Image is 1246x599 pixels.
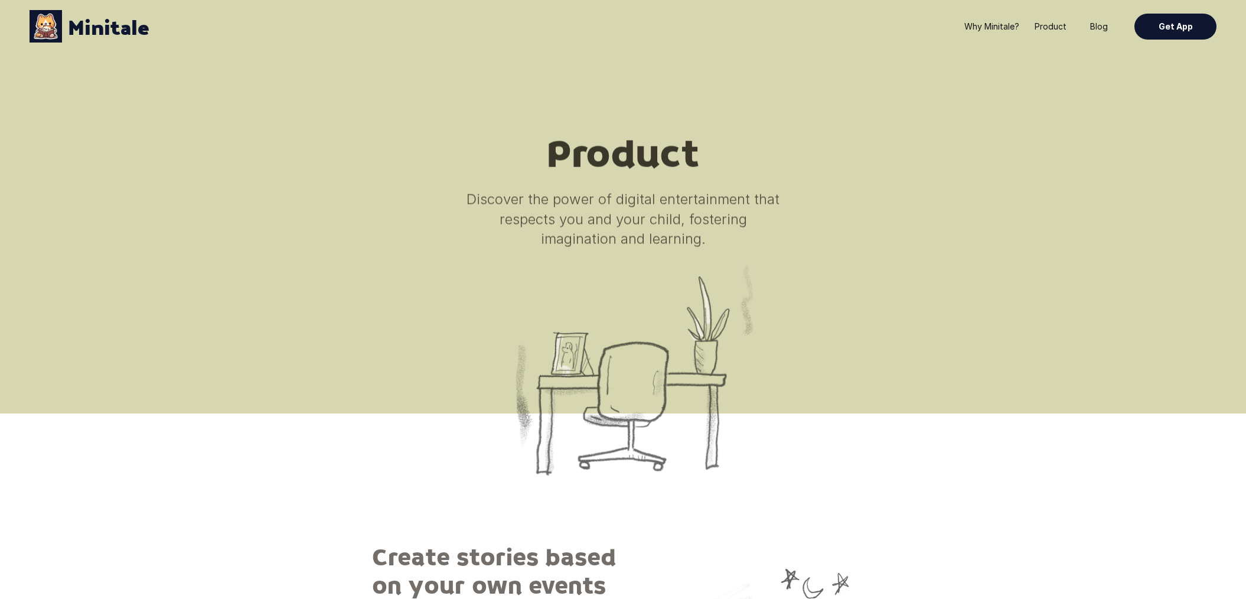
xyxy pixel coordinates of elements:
p: Product [1035,21,1066,32]
a: MinitaleMinitale [30,10,165,43]
p: Why Minitale? [964,21,1019,32]
p: Get App [1159,21,1193,32]
p: Discover the power of digital entertainment that respects you and your child, fostering imaginati... [461,190,785,249]
img: A working desk containing a plant and a picture of a dog [513,248,757,492]
a: Why Minitale? [967,21,1017,32]
a: Product [1035,21,1066,32]
button: Get App [1134,14,1216,40]
a: Blog [1084,21,1114,32]
h1: Product [461,134,785,174]
img: Minitale [30,10,62,43]
p: Blog [1090,21,1108,32]
p: Minitale [68,16,149,37]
